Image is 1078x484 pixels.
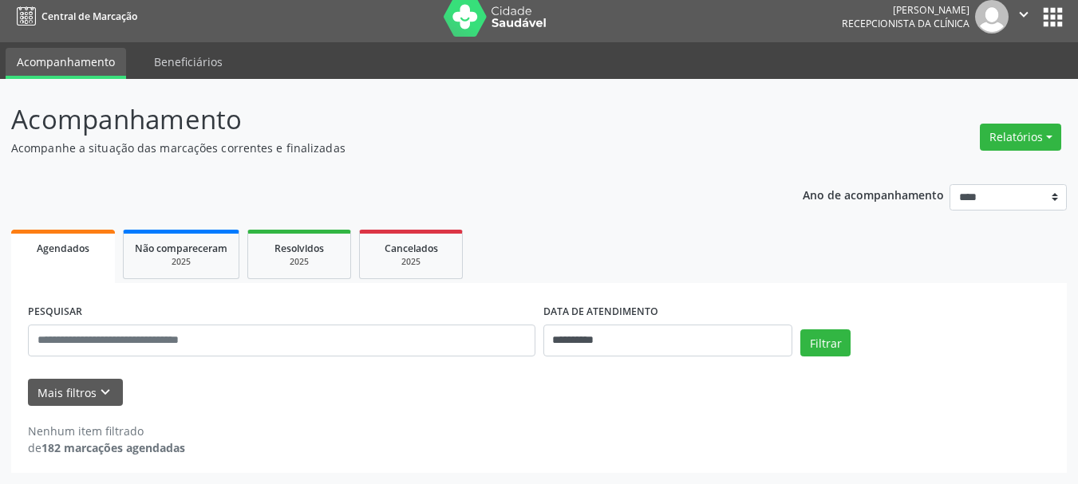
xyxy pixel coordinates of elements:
label: PESQUISAR [28,300,82,325]
a: Beneficiários [143,48,234,76]
button: apps [1039,3,1067,31]
div: de [28,439,185,456]
span: Resolvidos [274,242,324,255]
span: Recepcionista da clínica [842,17,969,30]
i:  [1015,6,1033,23]
div: 2025 [259,256,339,268]
p: Acompanhe a situação das marcações correntes e finalizadas [11,140,750,156]
label: DATA DE ATENDIMENTO [543,300,658,325]
span: Cancelados [385,242,438,255]
span: Agendados [37,242,89,255]
a: Acompanhamento [6,48,126,79]
span: Central de Marcação [41,10,137,23]
button: Relatórios [980,124,1061,151]
div: 2025 [371,256,451,268]
div: [PERSON_NAME] [842,3,969,17]
p: Acompanhamento [11,100,750,140]
i: keyboard_arrow_down [97,384,114,401]
p: Ano de acompanhamento [803,184,944,204]
div: 2025 [135,256,227,268]
strong: 182 marcações agendadas [41,440,185,455]
a: Central de Marcação [11,3,137,30]
button: Mais filtroskeyboard_arrow_down [28,379,123,407]
span: Não compareceram [135,242,227,255]
button: Filtrar [800,329,851,356]
div: Nenhum item filtrado [28,423,185,439]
